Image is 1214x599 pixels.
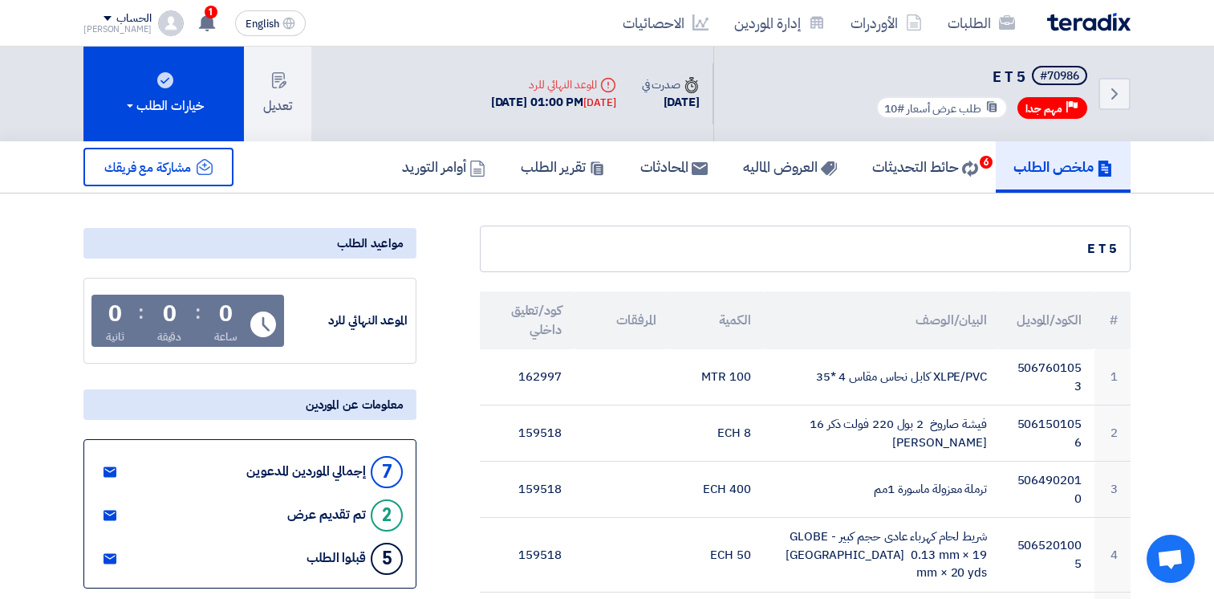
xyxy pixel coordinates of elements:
a: المحادثات [623,141,725,193]
h5: أوامر التوريد [402,157,485,176]
div: E T 5 [493,239,1117,259]
img: profile_test.png [158,10,184,36]
span: English [246,18,279,30]
div: 0 [219,303,233,325]
a: إدارة الموردين [721,4,838,42]
td: 5067601053 [1000,349,1094,405]
h5: العروض الماليه [743,157,837,176]
span: طلب عرض أسعار [907,100,981,117]
div: [DATE] [583,95,615,111]
a: الأوردرات [838,4,935,42]
a: العروض الماليه [725,141,855,193]
h5: ملخص الطلب [1013,157,1113,176]
th: كود/تعليق داخلي [480,291,575,349]
h5: المحادثات [640,157,708,176]
th: المرفقات [575,291,669,349]
td: 4 [1094,518,1131,593]
div: صدرت في [642,76,700,93]
a: ملخص الطلب [996,141,1131,193]
th: البيان/الوصف [763,291,999,349]
div: [DATE] [642,93,700,112]
td: 100 MTR [669,349,764,405]
th: # [1094,291,1131,349]
td: فيشة صاروخ 2 بول 220 فولت ذكر 16 [PERSON_NAME] [763,405,999,462]
div: ساعة [214,328,238,345]
a: الطلبات [935,4,1028,42]
div: #70986 [1040,71,1079,82]
span: 1 [205,6,217,18]
td: 2 [1094,405,1131,462]
div: خيارات الطلب [124,96,204,116]
span: #10 [884,100,904,117]
div: [PERSON_NAME] [83,25,152,34]
h5: حائط التحديثات [872,157,978,176]
td: XLPE/PVC كابل نحاس مقاس 4 *35 [763,349,999,405]
td: ترملة معزولة ماسورة 1مم [763,462,999,518]
div: الموعد النهائي للرد [287,312,408,330]
td: 159518 [480,518,575,593]
h5: تقرير الطلب [521,157,605,176]
td: 159518 [480,405,575,462]
img: Teradix logo [1047,13,1131,31]
div: الموعد النهائي للرد [491,76,616,93]
td: 5061501056 [1000,405,1094,462]
td: 400 ECH [669,462,764,518]
td: 162997 [480,349,575,405]
td: 1 [1094,349,1131,405]
td: 3 [1094,462,1131,518]
td: 5065201005 [1000,518,1094,593]
button: خيارات الطلب [83,47,244,141]
th: الكمية [669,291,764,349]
div: قبلوا الطلب [307,551,366,566]
div: 2 [371,499,403,532]
button: تعديل [244,47,311,141]
div: مواعيد الطلب [83,228,416,259]
div: : [138,298,144,327]
td: 50 ECH [669,518,764,593]
span: مهم جدا [1025,101,1062,116]
div: 7 [371,456,403,488]
a: Open chat [1147,535,1195,583]
div: دقيقة [157,328,182,345]
th: الكود/الموديل [1000,291,1094,349]
td: 159518 [480,462,575,518]
div: الحساب [116,12,151,26]
a: أوامر التوريد [384,141,503,193]
div: إجمالي الموردين المدعوين [246,464,366,479]
div: تم تقديم عرض [287,507,366,523]
button: English [235,10,306,36]
span: E T 5 [993,66,1025,88]
span: 6 [980,156,993,169]
div: معلومات عن الموردين [83,389,416,420]
a: تقرير الطلب [503,141,623,193]
a: حائط التحديثات6 [855,141,996,193]
div: : [195,298,201,327]
td: 5064902010 [1000,462,1094,518]
td: شريط لحام كهرباء عادى حجم كبير GLOBE -[GEOGRAPHIC_DATA] 0.13 mm × 19 mm × 20 yds [763,518,999,593]
div: 0 [163,303,177,325]
a: الاحصائيات [610,4,721,42]
span: مشاركة مع فريقك [104,158,191,177]
div: [DATE] 01:00 PM [491,93,616,112]
div: 0 [108,303,122,325]
div: 5 [371,543,403,575]
td: 8 ECH [669,405,764,462]
div: ثانية [106,328,124,345]
h5: E T 5 [873,66,1090,88]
